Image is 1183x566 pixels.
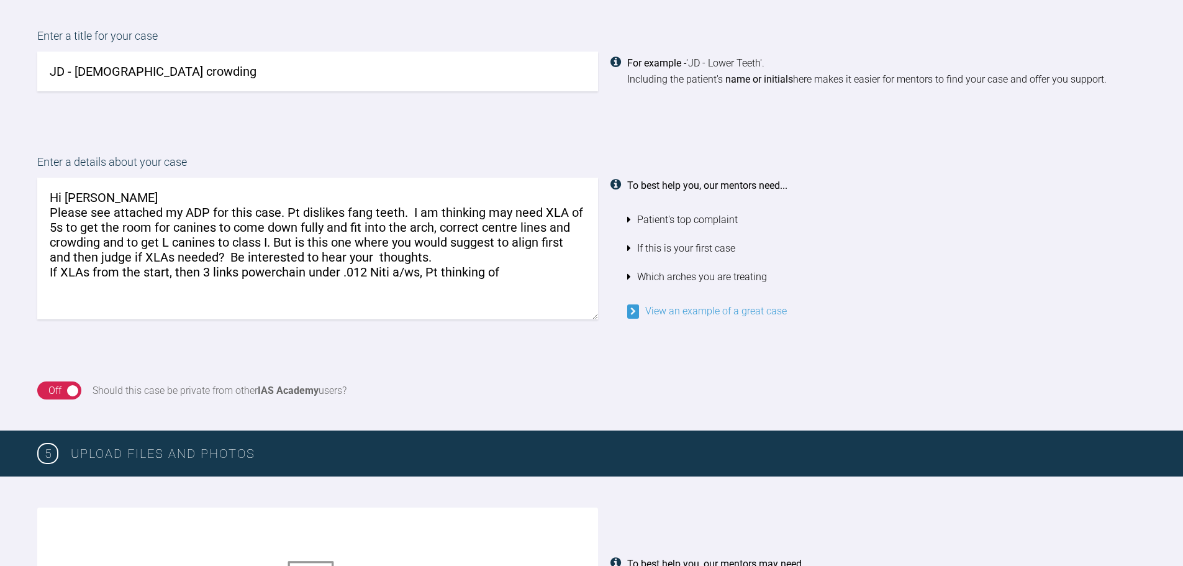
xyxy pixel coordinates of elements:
[37,443,58,464] span: 5
[627,263,1146,291] li: Which arches you are treating
[725,73,793,85] strong: name or initials
[627,180,787,191] strong: To best help you, our mentors need...
[627,305,787,317] a: View an example of a great case
[37,27,1146,52] label: Enter a title for your case
[71,444,1146,463] h3: Upload Files and Photos
[627,234,1146,263] li: If this is your first case
[258,385,319,396] strong: IAS Academy
[627,57,686,69] strong: For example -
[48,383,61,399] div: Off
[37,178,598,319] textarea: Hi [PERSON_NAME] Please see attached my ADP for this case. Pt dislikes fang teeth. I am thinking ...
[93,383,347,399] div: Should this case be private from other users?
[37,52,598,91] input: JD - Lower Teeth
[627,206,1146,234] li: Patient's top complaint
[627,55,1146,87] div: 'JD - Lower Teeth'. Including the patient's here makes it easier for mentors to find your case an...
[37,153,1146,178] label: Enter a details about your case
